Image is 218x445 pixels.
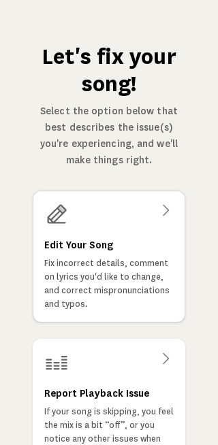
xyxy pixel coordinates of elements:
h1: Let's fix your song! [33,44,185,98]
p: Fix incorrect details, comment on lyrics you'd like to change, and correct mispronunciations and ... [44,257,174,311]
h3: Edit Your Song [44,237,113,254]
a: Edit Your SongFix incorrect details, comment on lyrics you'd like to change, and correct mispronu... [33,191,185,323]
h3: Report Playback Issue [44,386,149,402]
p: Select the option below that best describes the issue(s) you're experiencing, and we'll make thin... [33,103,185,169]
